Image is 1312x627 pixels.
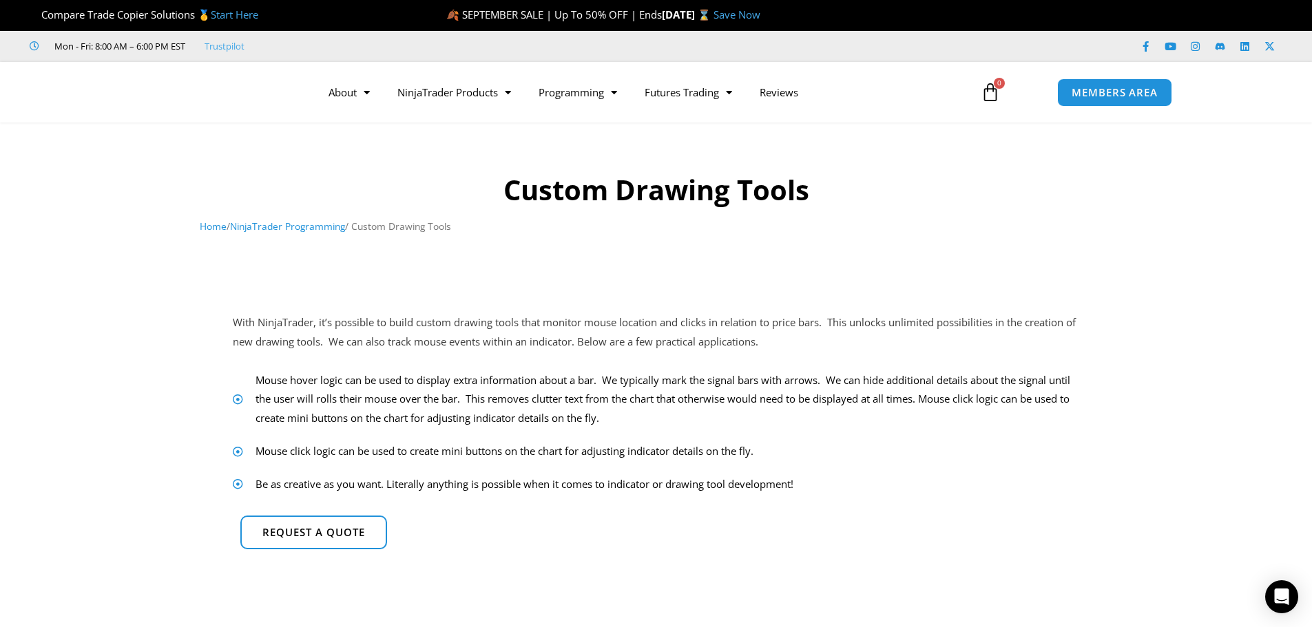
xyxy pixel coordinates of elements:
[446,8,662,21] span: 🍂 SEPTEMBER SALE | Up To 50% OFF | Ends
[233,313,1080,352] p: With NinjaTrader, it’s possible to build custom drawing tools that monitor mouse location and cli...
[140,67,288,117] img: LogoAI | Affordable Indicators – NinjaTrader
[315,76,965,108] nav: Menu
[384,76,525,108] a: NinjaTrader Products
[1072,87,1158,98] span: MEMBERS AREA
[200,217,1112,235] nav: Breadcrumb
[205,38,244,54] a: Trustpilot
[1265,580,1298,613] div: Open Intercom Messenger
[525,76,631,108] a: Programming
[315,76,384,108] a: About
[30,8,258,21] span: Compare Trade Copier Solutions 🥇
[252,371,1079,429] span: Mouse hover logic can be used to display extra information about a bar. We typically mark the sig...
[211,8,258,21] a: Start Here
[960,72,1021,112] a: 0
[1057,78,1172,107] a: MEMBERS AREA
[30,10,41,20] img: 🏆
[200,171,1112,209] h1: Custom Drawing Tools
[51,38,185,54] span: Mon - Fri: 8:00 AM – 6:00 PM EST
[631,76,746,108] a: Futures Trading
[240,516,387,549] a: Request a quote
[662,8,714,21] strong: [DATE] ⌛
[262,527,365,538] span: Request a quote
[252,475,793,494] span: Be as creative as you want. Literally anything is possible when it comes to indicator or drawing ...
[230,220,345,233] a: NinjaTrader Programming
[994,78,1005,89] span: 0
[746,76,812,108] a: Reviews
[714,8,760,21] a: Save Now
[200,220,227,233] a: Home
[252,442,753,461] span: Mouse click logic can be used to create mini buttons on the chart for adjusting indicator details...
